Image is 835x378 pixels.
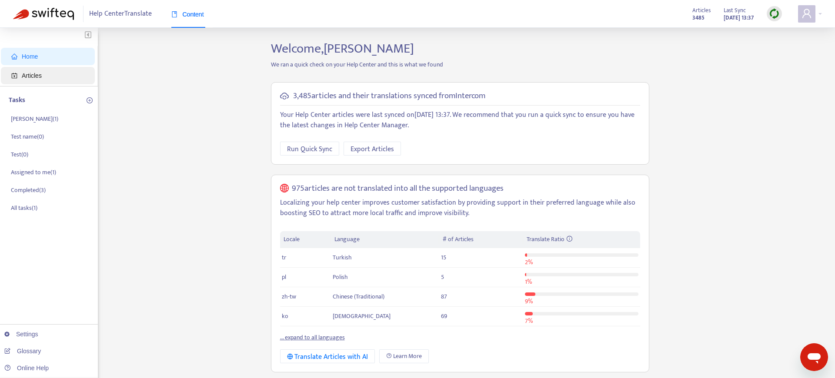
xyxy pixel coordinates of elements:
span: Turkish [333,252,352,262]
span: 69 [441,311,447,321]
a: Settings [4,331,38,338]
button: Run Quick Sync [280,142,339,156]
span: book [171,11,177,17]
span: Export Articles [351,144,394,155]
img: sync.dc5367851b00ba804db3.png [769,8,780,19]
span: Chinese (Traditional) [333,292,384,302]
span: plus-circle [87,97,93,103]
span: zh-tw [282,292,296,302]
strong: 3485 [692,13,705,23]
span: 9 % [525,296,533,306]
span: Content [171,11,204,18]
span: account-book [11,73,17,79]
span: Articles [692,6,711,15]
a: Online Help [4,365,49,371]
span: tr [282,252,286,262]
button: Export Articles [344,142,401,156]
p: All tasks ( 1 ) [11,203,37,212]
p: Test ( 0 ) [11,150,28,159]
th: Language [331,231,439,248]
p: Localizing your help center improves customer satisfaction by providing support in their preferre... [280,198,640,219]
span: Help Center Translate [89,6,152,22]
span: Run Quick Sync [287,144,332,155]
h5: 975 articles are not translated into all the supported languages [292,184,504,194]
p: Your Help Center articles were last synced on [DATE] 13:37 . We recommend that you run a quick sy... [280,110,640,131]
span: 87 [441,292,447,302]
p: Tasks [9,95,25,106]
p: Completed ( 3 ) [11,186,46,195]
span: ko [282,311,288,321]
p: We ran a quick check on your Help Center and this is what we found [264,60,656,69]
span: 7 % [525,316,533,326]
img: Swifteq [13,8,74,20]
p: Test name ( 0 ) [11,132,44,141]
a: Learn More [379,349,429,363]
p: Assigned to me ( 1 ) [11,168,56,177]
span: 1 % [525,277,532,287]
button: Translate Articles with AI [280,349,375,363]
span: pl [282,272,286,282]
span: 5 [441,272,444,282]
span: Learn More [393,351,422,361]
p: [PERSON_NAME] ( 1 ) [11,114,58,123]
div: Translate Ratio [527,235,636,244]
div: Translate Articles with AI [287,351,368,362]
th: Locale [280,231,331,248]
span: 2 % [525,257,533,267]
span: user [802,8,812,19]
span: 15 [441,252,446,262]
iframe: Button to launch messaging window [800,343,828,371]
span: Articles [22,72,42,79]
span: cloud-sync [280,92,289,100]
strong: [DATE] 13:37 [724,13,754,23]
span: Last Sync [724,6,746,15]
span: Polish [333,272,348,282]
span: global [280,184,289,194]
span: [DEMOGRAPHIC_DATA] [333,311,391,321]
span: home [11,53,17,60]
h5: 3,485 articles and their translations synced from Intercom [293,91,485,101]
a: ... expand to all languages [280,332,345,342]
th: # of Articles [439,231,523,248]
a: Glossary [4,348,41,355]
span: Welcome, [PERSON_NAME] [271,38,414,60]
span: Home [22,53,38,60]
